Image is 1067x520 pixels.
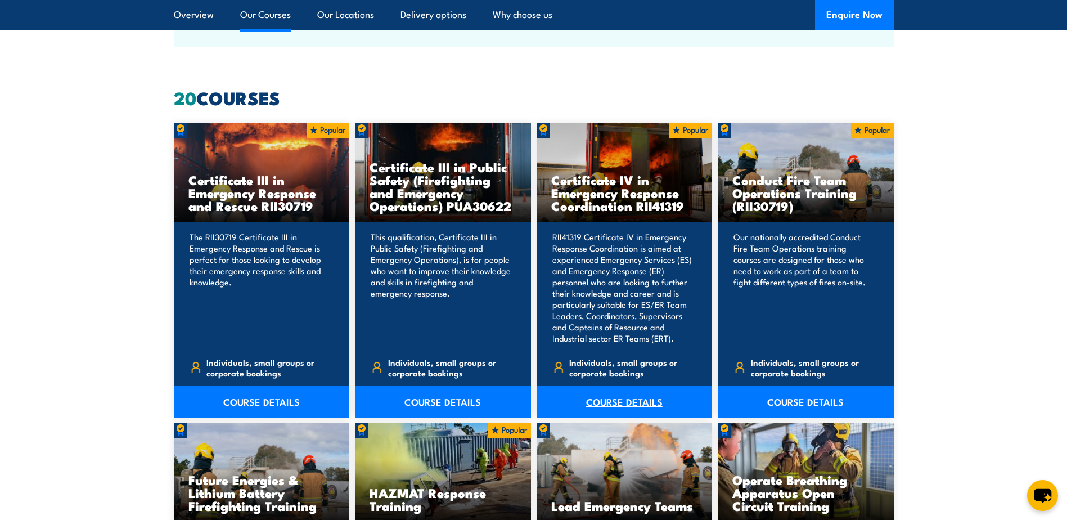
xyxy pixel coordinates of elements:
[388,357,512,378] span: Individuals, small groups or corporate bookings
[733,231,875,344] p: Our nationally accredited Conduct Fire Team Operations training courses are designed for those wh...
[206,357,330,378] span: Individuals, small groups or corporate bookings
[370,486,516,512] h3: HAZMAT Response Training
[370,160,516,212] h3: Certificate III in Public Safety (Firefighting and Emergency Operations) PUA30622
[551,173,698,212] h3: Certificate IV in Emergency Response Coordination RII41319
[174,83,196,111] strong: 20
[552,231,694,344] p: RII41319 Certificate IV in Emergency Response Coordination is aimed at experienced Emergency Serv...
[355,386,531,418] a: COURSE DETAILS
[551,499,698,512] h3: Lead Emergency Teams
[371,231,512,344] p: This qualification, Certificate III in Public Safety (Firefighting and Emergency Operations), is ...
[718,386,894,418] a: COURSE DETAILS
[174,89,894,105] h2: COURSES
[569,357,693,378] span: Individuals, small groups or corporate bookings
[190,231,331,344] p: The RII30719 Certificate III in Emergency Response and Rescue is perfect for those looking to dev...
[732,173,879,212] h3: Conduct Fire Team Operations Training (RII30719)
[1027,480,1058,511] button: chat-button
[188,173,335,212] h3: Certificate III in Emergency Response and Rescue RII30719
[732,473,879,512] h3: Operate Breathing Apparatus Open Circuit Training
[751,357,875,378] span: Individuals, small groups or corporate bookings
[188,473,335,512] h3: Future Energies & Lithium Battery Firefighting Training
[174,386,350,418] a: COURSE DETAILS
[537,386,713,418] a: COURSE DETAILS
